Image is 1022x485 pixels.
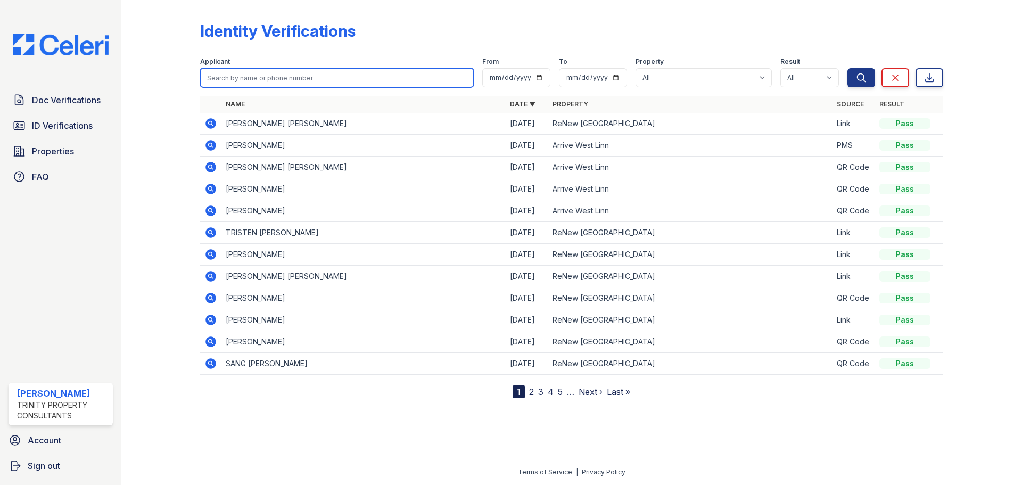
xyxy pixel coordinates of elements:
[221,331,506,353] td: [PERSON_NAME]
[200,68,474,87] input: Search by name or phone number
[879,249,930,260] div: Pass
[548,244,833,266] td: ReNew [GEOGRAPHIC_DATA]
[506,113,548,135] td: [DATE]
[506,287,548,309] td: [DATE]
[506,266,548,287] td: [DATE]
[506,353,548,375] td: [DATE]
[558,387,563,397] a: 5
[879,293,930,303] div: Pass
[221,244,506,266] td: [PERSON_NAME]
[28,434,61,447] span: Account
[506,200,548,222] td: [DATE]
[9,141,113,162] a: Properties
[833,309,875,331] td: Link
[879,315,930,325] div: Pass
[4,34,117,55] img: CE_Logo_Blue-a8612792a0a2168367f1c8372b55b34899dd931a85d93a1a3d3e32e68fde9ad4.png
[506,244,548,266] td: [DATE]
[226,100,245,108] a: Name
[506,178,548,200] td: [DATE]
[548,222,833,244] td: ReNew [GEOGRAPHIC_DATA]
[833,178,875,200] td: QR Code
[221,178,506,200] td: [PERSON_NAME]
[833,113,875,135] td: Link
[200,21,356,40] div: Identity Verifications
[221,157,506,178] td: [PERSON_NAME] [PERSON_NAME]
[200,57,230,66] label: Applicant
[833,200,875,222] td: QR Code
[879,227,930,238] div: Pass
[221,266,506,287] td: [PERSON_NAME] [PERSON_NAME]
[529,387,534,397] a: 2
[506,309,548,331] td: [DATE]
[567,385,574,398] span: …
[607,387,630,397] a: Last »
[833,287,875,309] td: QR Code
[221,135,506,157] td: [PERSON_NAME]
[548,135,833,157] td: Arrive West Linn
[28,459,60,472] span: Sign out
[879,140,930,151] div: Pass
[833,244,875,266] td: Link
[9,166,113,187] a: FAQ
[548,266,833,287] td: ReNew [GEOGRAPHIC_DATA]
[32,119,93,132] span: ID Verifications
[9,89,113,111] a: Doc Verifications
[32,145,74,158] span: Properties
[879,205,930,216] div: Pass
[879,162,930,172] div: Pass
[4,455,117,476] a: Sign out
[553,100,588,108] a: Property
[506,135,548,157] td: [DATE]
[32,170,49,183] span: FAQ
[780,57,800,66] label: Result
[833,353,875,375] td: QR Code
[506,331,548,353] td: [DATE]
[506,222,548,244] td: [DATE]
[32,94,101,106] span: Doc Verifications
[548,309,833,331] td: ReNew [GEOGRAPHIC_DATA]
[221,200,506,222] td: [PERSON_NAME]
[506,157,548,178] td: [DATE]
[879,358,930,369] div: Pass
[9,115,113,136] a: ID Verifications
[548,287,833,309] td: ReNew [GEOGRAPHIC_DATA]
[833,135,875,157] td: PMS
[833,157,875,178] td: QR Code
[17,400,109,421] div: Trinity Property Consultants
[17,387,109,400] div: [PERSON_NAME]
[548,331,833,353] td: ReNew [GEOGRAPHIC_DATA]
[879,100,904,108] a: Result
[518,468,572,476] a: Terms of Service
[548,353,833,375] td: ReNew [GEOGRAPHIC_DATA]
[548,387,554,397] a: 4
[582,468,625,476] a: Privacy Policy
[833,331,875,353] td: QR Code
[833,222,875,244] td: Link
[879,118,930,129] div: Pass
[510,100,535,108] a: Date ▼
[879,336,930,347] div: Pass
[579,387,603,397] a: Next ›
[559,57,567,66] label: To
[221,113,506,135] td: [PERSON_NAME] [PERSON_NAME]
[221,353,506,375] td: SANG [PERSON_NAME]
[4,430,117,451] a: Account
[879,271,930,282] div: Pass
[221,287,506,309] td: [PERSON_NAME]
[538,387,543,397] a: 3
[548,178,833,200] td: Arrive West Linn
[548,113,833,135] td: ReNew [GEOGRAPHIC_DATA]
[837,100,864,108] a: Source
[221,222,506,244] td: TRISTEN [PERSON_NAME]
[879,184,930,194] div: Pass
[576,468,578,476] div: |
[548,157,833,178] td: Arrive West Linn
[636,57,664,66] label: Property
[513,385,525,398] div: 1
[548,200,833,222] td: Arrive West Linn
[482,57,499,66] label: From
[833,266,875,287] td: Link
[221,309,506,331] td: [PERSON_NAME]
